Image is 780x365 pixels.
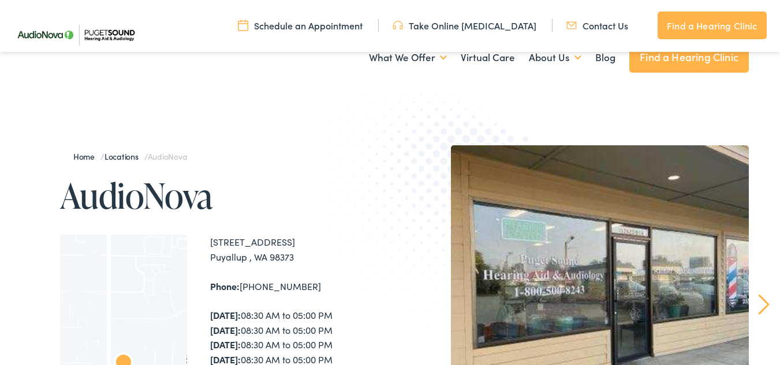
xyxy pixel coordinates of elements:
[210,235,390,264] div: [STREET_ADDRESS] Puyallup , WA 98373
[148,150,187,162] span: AudioNova
[658,12,766,39] a: Find a Hearing Clinic
[461,36,515,79] a: Virtual Care
[210,280,240,292] strong: Phone:
[210,308,241,321] strong: [DATE]:
[566,19,577,32] img: utility icon
[238,19,248,32] img: utility icon
[595,36,615,79] a: Blog
[393,19,403,32] img: utility icon
[210,279,390,294] div: [PHONE_NUMBER]
[105,150,144,162] a: Locations
[210,338,241,351] strong: [DATE]:
[238,19,363,32] a: Schedule an Appointment
[566,19,628,32] a: Contact Us
[210,323,241,336] strong: [DATE]:
[393,19,536,32] a: Take Online [MEDICAL_DATA]
[73,150,187,162] span: / /
[758,294,769,315] a: Next
[369,36,447,79] a: What We Offer
[73,150,100,162] a: Home
[529,36,581,79] a: About Us
[629,42,749,73] a: Find a Hearing Clinic
[60,176,390,215] h1: AudioNova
